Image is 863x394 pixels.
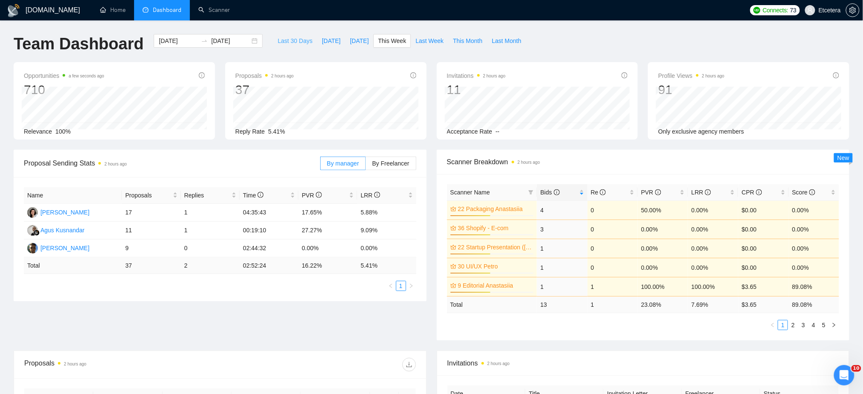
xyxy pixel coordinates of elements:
[159,36,198,46] input: Start date
[658,82,725,98] div: 91
[789,277,839,296] td: 89.08%
[458,223,532,233] a: 36 Shopify - E-com
[588,200,638,220] td: 0
[27,207,38,218] img: TT
[240,222,298,240] td: 00:19:10
[655,189,661,195] span: info-circle
[316,192,322,198] span: info-circle
[537,200,587,220] td: 4
[181,240,240,257] td: 0
[357,204,416,222] td: 5.88%
[788,320,798,330] a: 2
[27,225,38,236] img: AK
[638,220,688,239] td: 0.00%
[450,206,456,212] span: crown
[27,208,89,215] a: TT[PERSON_NAME]
[448,34,487,48] button: This Month
[373,34,411,48] button: This Week
[738,239,788,258] td: $0.00
[738,220,788,239] td: $0.00
[64,362,86,366] time: 2 hours ago
[450,244,456,250] span: crown
[447,82,506,98] div: 11
[600,189,606,195] span: info-circle
[298,222,357,240] td: 27.27%
[372,160,409,167] span: By Freelancer
[458,243,532,252] a: 22 Startup Presentation ([PERSON_NAME])
[789,296,839,313] td: 89.08 %
[588,296,638,313] td: 1
[450,283,456,288] span: crown
[396,281,406,291] a: 1
[235,82,294,98] div: 37
[100,6,126,14] a: homeHome
[240,204,298,222] td: 04:35:43
[458,281,532,290] a: 9 Editorial Anastasiia
[831,323,837,328] span: right
[447,157,840,167] span: Scanner Breakdown
[688,200,738,220] td: 0.00%
[411,34,448,48] button: Last Week
[846,3,860,17] button: setting
[55,128,71,135] span: 100%
[691,189,711,196] span: LRR
[792,189,815,196] span: Score
[378,36,406,46] span: This Week
[453,36,482,46] span: This Month
[809,320,819,330] li: 4
[641,189,661,196] span: PVR
[638,239,688,258] td: 0.00%
[24,358,220,371] div: Proposals
[327,160,359,167] span: By manager
[298,257,357,274] td: 16.22 %
[24,82,104,98] div: 710
[447,128,493,135] span: Acceptance Rate
[122,257,181,274] td: 37
[588,277,638,296] td: 1
[809,189,815,195] span: info-circle
[199,72,205,78] span: info-circle
[834,365,854,385] iframe: Intercom live chat
[40,243,89,253] div: [PERSON_NAME]
[496,128,499,135] span: --
[852,365,861,372] span: 10
[483,74,506,78] time: 2 hours ago
[829,320,839,330] li: Next Page
[402,358,416,371] button: download
[374,192,380,198] span: info-circle
[789,258,839,277] td: 0.00%
[240,257,298,274] td: 02:52:24
[357,222,416,240] td: 9.09%
[184,191,230,200] span: Replies
[458,204,532,214] a: 22 Packaging Anastasiia
[268,128,285,135] span: 5.41%
[447,358,839,368] span: Invitations
[768,320,778,330] li: Previous Page
[458,262,532,271] a: 30 UI/UX Petro
[588,220,638,239] td: 0
[487,34,526,48] button: Last Month
[518,160,540,165] time: 2 hours ago
[410,72,416,78] span: info-circle
[447,71,506,81] span: Invitations
[738,296,788,313] td: $ 3.65
[537,239,587,258] td: 1
[235,71,294,81] span: Proposals
[837,154,849,161] span: New
[763,6,788,15] span: Connects:
[27,243,38,254] img: AP
[122,187,181,204] th: Proposals
[271,74,294,78] time: 2 hours ago
[688,296,738,313] td: 7.69 %
[770,323,775,328] span: left
[790,6,797,15] span: 73
[738,277,788,296] td: $3.65
[450,263,456,269] span: crown
[240,240,298,257] td: 02:44:32
[388,283,393,288] span: left
[298,240,357,257] td: 0.00%
[537,258,587,277] td: 1
[788,320,798,330] li: 2
[125,191,171,200] span: Proposals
